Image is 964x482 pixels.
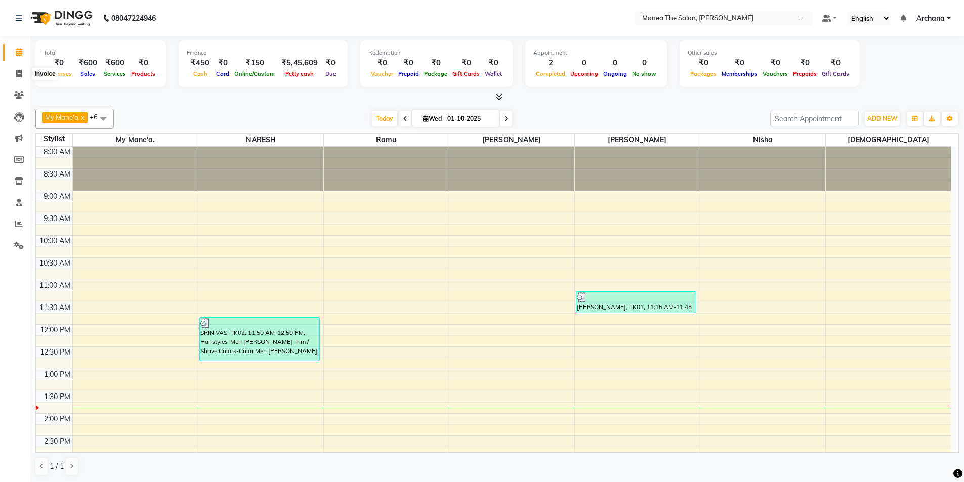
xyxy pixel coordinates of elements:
[37,236,72,246] div: 10:00 AM
[396,70,422,77] span: Prepaid
[790,57,819,69] div: ₹0
[450,70,482,77] span: Gift Cards
[37,302,72,313] div: 11:30 AM
[32,68,58,80] div: Invoice
[78,70,98,77] span: Sales
[688,57,719,69] div: ₹0
[198,134,323,146] span: NARESH
[630,70,659,77] span: No show
[760,57,790,69] div: ₹0
[368,49,505,57] div: Redemption
[867,115,897,122] span: ADD NEW
[790,70,819,77] span: Prepaids
[421,115,444,122] span: Wed
[533,57,568,69] div: 2
[74,57,101,69] div: ₹600
[80,113,85,121] a: x
[41,213,72,224] div: 9:30 AM
[575,134,700,146] span: [PERSON_NAME]
[819,57,852,69] div: ₹0
[232,57,277,69] div: ₹150
[44,49,158,57] div: Total
[444,111,495,126] input: 2025-10-01
[601,57,630,69] div: 0
[191,70,210,77] span: Cash
[482,57,505,69] div: ₹0
[41,169,72,180] div: 8:30 AM
[576,292,696,313] div: [PERSON_NAME], TK01, 11:15 AM-11:45 AM, Hairstyles-Men [PERSON_NAME] Trim / Shave
[90,113,105,121] span: +6
[73,134,198,146] span: My Mane'a.
[630,57,659,69] div: 0
[700,134,825,146] span: nisha
[688,70,719,77] span: Packages
[38,325,72,335] div: 12:00 PM
[42,414,72,424] div: 2:00 PM
[719,70,760,77] span: Memberships
[38,347,72,358] div: 12:30 PM
[50,461,64,472] span: 1 / 1
[187,57,214,69] div: ₹450
[422,70,450,77] span: Package
[42,436,72,447] div: 2:30 PM
[283,70,316,77] span: Petty cash
[37,280,72,291] div: 11:00 AM
[916,13,945,24] span: Archana
[101,57,129,69] div: ₹600
[601,70,630,77] span: Ongoing
[42,391,72,402] div: 1:30 PM
[214,70,232,77] span: Card
[770,111,859,126] input: Search Appointment
[396,57,422,69] div: ₹0
[41,191,72,202] div: 9:00 AM
[719,57,760,69] div: ₹0
[819,70,852,77] span: Gift Cards
[37,258,72,269] div: 10:30 AM
[422,57,450,69] div: ₹0
[323,70,339,77] span: Due
[568,70,601,77] span: Upcoming
[129,70,158,77] span: Products
[41,147,72,157] div: 8:00 AM
[568,57,601,69] div: 0
[45,113,80,121] span: My Mane'a.
[214,57,232,69] div: ₹0
[533,70,568,77] span: Completed
[533,49,659,57] div: Appointment
[826,134,951,146] span: [DEMOGRAPHIC_DATA]
[187,49,340,57] div: Finance
[482,70,505,77] span: Wallet
[44,57,74,69] div: ₹0
[129,57,158,69] div: ₹0
[368,57,396,69] div: ₹0
[368,70,396,77] span: Voucher
[449,134,574,146] span: [PERSON_NAME]
[760,70,790,77] span: Vouchers
[688,49,852,57] div: Other sales
[26,4,95,32] img: logo
[200,318,320,361] div: SRINIVAS, TK02, 11:50 AM-12:50 PM, Hairstyles-Men [PERSON_NAME] Trim / Shave,Colors-Color Men [PE...
[450,57,482,69] div: ₹0
[232,70,277,77] span: Online/Custom
[111,4,156,32] b: 08047224946
[324,134,449,146] span: Ramu
[277,57,322,69] div: ₹5,45,609
[865,112,900,126] button: ADD NEW
[101,70,129,77] span: Services
[36,134,72,144] div: Stylist
[372,111,397,126] span: Today
[42,369,72,380] div: 1:00 PM
[322,57,340,69] div: ₹0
